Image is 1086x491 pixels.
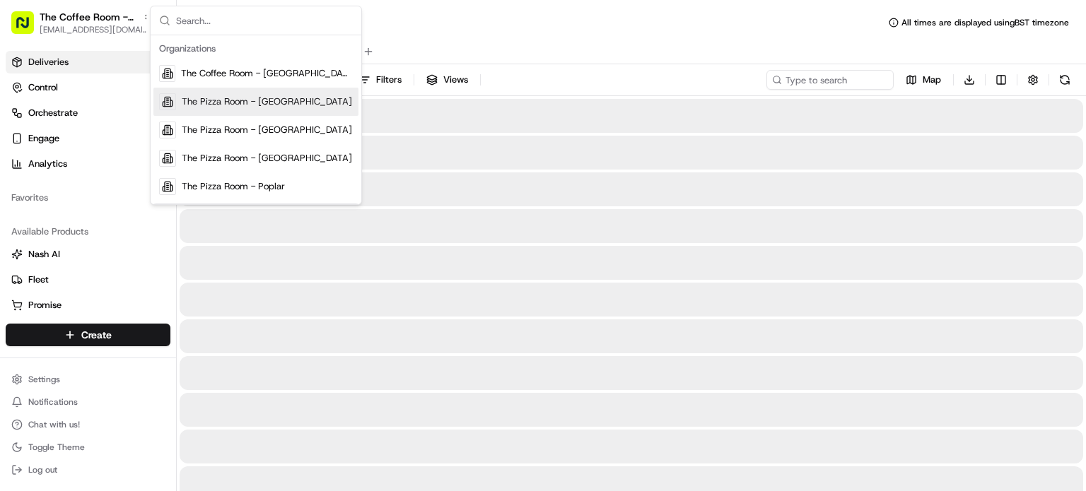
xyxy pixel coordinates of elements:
[6,460,170,480] button: Log out
[28,56,69,69] span: Deliveries
[182,124,352,136] span: The Pizza Room - [GEOGRAPHIC_DATA]
[6,294,170,317] button: Promise
[114,199,233,225] a: 💻API Documentation
[6,369,170,389] button: Settings
[40,24,153,35] button: [EMAIL_ADDRESS][DOMAIN_NAME]
[6,51,170,73] a: Deliveries
[48,135,232,149] div: Start new chat
[376,73,402,86] span: Filters
[81,328,112,342] span: Create
[28,299,62,312] span: Promise
[6,127,170,150] button: Engage
[6,437,170,457] button: Toggle Theme
[6,392,170,412] button: Notifications
[28,464,57,475] span: Log out
[28,81,58,94] span: Control
[6,324,170,346] button: Create
[151,35,361,204] div: Suggestions
[901,17,1069,28] span: All times are displayed using BST timezone
[28,396,78,408] span: Notifications
[28,107,78,119] span: Orchestrate
[420,70,474,90] button: Views
[40,10,137,24] button: The Coffee Room - [GEOGRAPHIC_DATA]
[28,273,49,286] span: Fleet
[28,419,80,430] span: Chat with us!
[11,248,165,261] a: Nash AI
[182,95,352,108] span: The Pizza Room - [GEOGRAPHIC_DATA]
[14,135,40,160] img: 1736555255976-a54dd68f-1ca7-489b-9aae-adbdc363a1c4
[353,70,408,90] button: Filters
[14,206,25,218] div: 📗
[6,268,170,291] button: Fleet
[6,153,170,175] a: Analytics
[153,38,358,59] div: Organizations
[182,180,285,193] span: The Pizza Room - Poplar
[240,139,257,156] button: Start new chat
[28,158,67,170] span: Analytics
[14,57,257,79] p: Welcome 👋
[6,187,170,209] div: Favorites
[28,374,60,385] span: Settings
[134,205,227,219] span: API Documentation
[6,220,170,243] div: Available Products
[8,199,114,225] a: 📗Knowledge Base
[100,239,171,250] a: Powered byPylon
[28,132,59,145] span: Engage
[766,70,894,90] input: Type to search
[48,149,179,160] div: We're available if you need us!
[176,6,353,35] input: Search...
[6,76,170,99] button: Control
[443,73,468,86] span: Views
[119,206,131,218] div: 💻
[141,239,171,250] span: Pylon
[6,243,170,266] button: Nash AI
[11,273,165,286] a: Fleet
[11,299,165,312] a: Promise
[28,248,60,261] span: Nash AI
[37,91,255,106] input: Got a question? Start typing here...
[14,14,42,42] img: Nash
[28,442,85,453] span: Toggle Theme
[923,73,941,86] span: Map
[6,415,170,434] button: Chat with us!
[6,6,146,40] button: The Coffee Room - [GEOGRAPHIC_DATA][EMAIL_ADDRESS][DOMAIN_NAME]
[181,67,353,80] span: The Coffee Room - [GEOGRAPHIC_DATA]
[182,152,352,165] span: The Pizza Room - [GEOGRAPHIC_DATA]
[899,70,947,90] button: Map
[6,102,170,124] button: Orchestrate
[1055,70,1075,90] button: Refresh
[28,205,108,219] span: Knowledge Base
